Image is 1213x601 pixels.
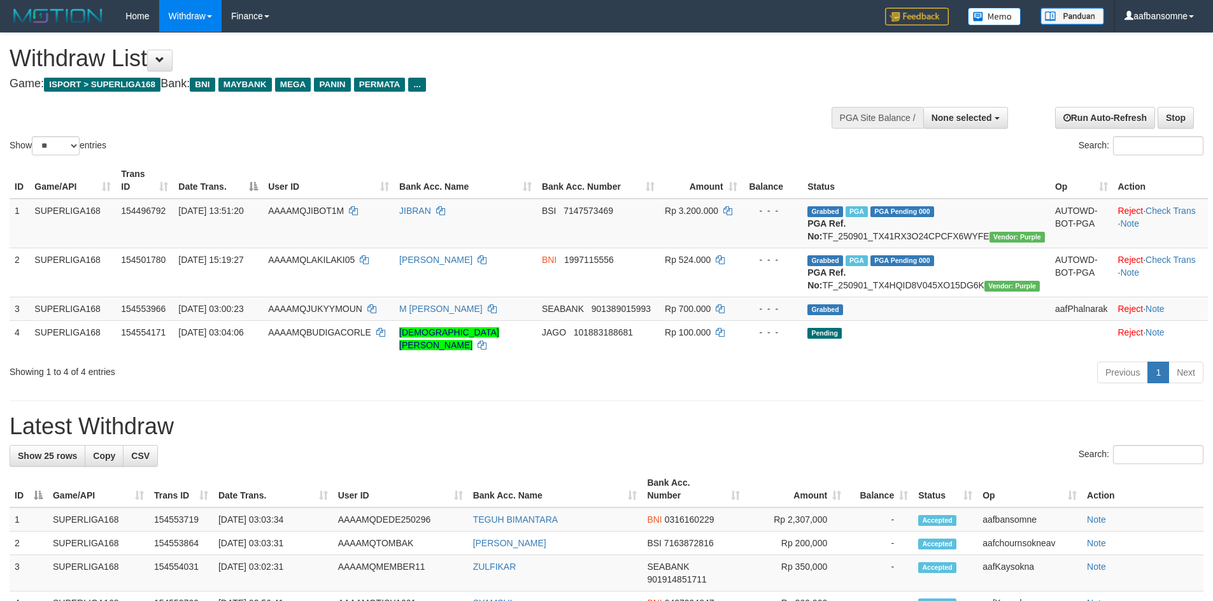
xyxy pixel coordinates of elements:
[314,78,350,92] span: PANIN
[29,320,116,357] td: SUPERLIGA168
[10,248,29,297] td: 2
[268,255,355,265] span: AAAAMQLAKILAKI05
[1168,362,1203,383] a: Next
[10,532,48,555] td: 2
[968,8,1021,25] img: Button%20Memo.svg
[745,471,846,507] th: Amount: activate to sort column ascending
[268,327,371,337] span: AAAAMQBUDIGACORLE
[394,162,537,199] th: Bank Acc. Name: activate to sort column ascending
[173,162,263,199] th: Date Trans.: activate to sort column descending
[647,562,689,572] span: SEABANK
[807,328,842,339] span: Pending
[354,78,406,92] span: PERMATA
[1040,8,1104,25] img: panduan.png
[564,255,614,265] span: Copy 1997115556 to clipboard
[333,471,468,507] th: User ID: activate to sort column ascending
[473,514,558,525] a: TEGUH BIMANTARA
[1120,218,1139,229] a: Note
[913,471,977,507] th: Status: activate to sort column ascending
[542,206,557,216] span: BSI
[1087,514,1106,525] a: Note
[574,327,633,337] span: Copy 101883188681 to clipboard
[408,78,425,92] span: ...
[918,539,956,549] span: Accepted
[10,297,29,320] td: 3
[10,445,85,467] a: Show 25 rows
[977,471,1082,507] th: Op: activate to sort column ascending
[802,199,1050,248] td: TF_250901_TX41RX3O24CPCFX6WYFE
[121,206,166,216] span: 154496792
[647,538,662,548] span: BSI
[745,532,846,555] td: Rp 200,000
[473,562,516,572] a: ZULFIKAR
[18,451,77,461] span: Show 25 rows
[190,78,215,92] span: BNI
[213,471,333,507] th: Date Trans.: activate to sort column ascending
[10,46,796,71] h1: Withdraw List
[268,304,362,314] span: AAAAMQJUKYYMOUN
[218,78,272,92] span: MAYBANK
[399,304,483,314] a: M [PERSON_NAME]
[1118,206,1144,216] a: Reject
[44,78,160,92] span: ISPORT > SUPERLIGA168
[748,204,798,217] div: - - -
[10,414,1203,439] h1: Latest Withdraw
[29,199,116,248] td: SUPERLIGA168
[923,107,1008,129] button: None selected
[748,326,798,339] div: - - -
[275,78,311,92] span: MEGA
[268,206,344,216] span: AAAAMQJIBOT1M
[1118,327,1144,337] a: Reject
[846,206,868,217] span: Marked by aafsoumeymey
[1147,362,1169,383] a: 1
[664,538,714,548] span: Copy 7163872816 to clipboard
[592,304,651,314] span: Copy 901389015993 to clipboard
[178,255,243,265] span: [DATE] 15:19:27
[123,445,158,467] a: CSV
[48,532,149,555] td: SUPERLIGA168
[29,297,116,320] td: SUPERLIGA168
[399,327,499,350] a: [DEMOGRAPHIC_DATA][PERSON_NAME]
[846,507,913,532] td: -
[333,555,468,591] td: AAAAMQMEMBER11
[10,199,29,248] td: 1
[93,451,115,461] span: Copy
[29,248,116,297] td: SUPERLIGA168
[10,136,106,155] label: Show entries
[85,445,124,467] a: Copy
[665,327,711,337] span: Rp 100.000
[564,206,613,216] span: Copy 7147573469 to clipboard
[1050,162,1113,199] th: Op: activate to sort column ascending
[149,507,213,532] td: 154553719
[1146,255,1196,265] a: Check Trans
[48,555,149,591] td: SUPERLIGA168
[121,255,166,265] span: 154501780
[178,327,243,337] span: [DATE] 03:04:06
[149,555,213,591] td: 154554031
[918,515,956,526] span: Accepted
[1113,297,1209,320] td: ·
[213,507,333,532] td: [DATE] 03:03:34
[1118,255,1144,265] a: Reject
[742,162,803,199] th: Balance
[1120,267,1139,278] a: Note
[807,267,846,290] b: PGA Ref. No:
[1113,445,1203,464] input: Search:
[846,255,868,266] span: Marked by aafsoycanthlai
[1113,248,1209,297] td: · ·
[807,218,846,241] b: PGA Ref. No:
[1079,136,1203,155] label: Search:
[1118,304,1144,314] a: Reject
[542,304,584,314] span: SEABANK
[131,451,150,461] span: CSV
[213,532,333,555] td: [DATE] 03:03:31
[665,206,718,216] span: Rp 3.200.000
[121,304,166,314] span: 154553966
[642,471,745,507] th: Bank Acc. Number: activate to sort column ascending
[399,206,431,216] a: JIBRAN
[802,248,1050,297] td: TF_250901_TX4HQID8V045XO15DG6K
[1050,248,1113,297] td: AUTOWD-BOT-PGA
[870,206,934,217] span: PGA Pending
[1082,471,1203,507] th: Action
[1113,199,1209,248] td: · ·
